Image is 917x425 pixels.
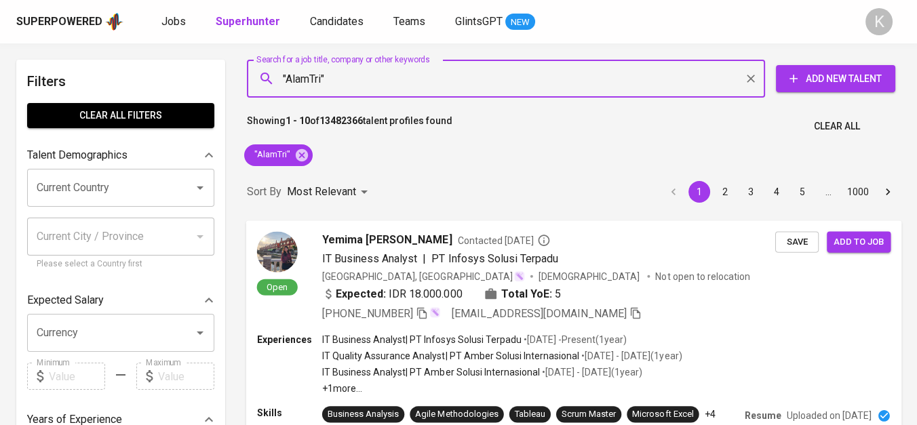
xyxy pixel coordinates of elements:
[322,269,525,283] div: [GEOGRAPHIC_DATA], [GEOGRAPHIC_DATA]
[455,15,503,28] span: GlintsGPT
[16,14,102,30] div: Superpowered
[27,103,214,128] button: Clear All filters
[191,178,210,197] button: Open
[322,306,413,319] span: [PHONE_NUMBER]
[322,382,682,395] p: +1 more ...
[522,332,627,346] p: • [DATE] - Present ( 1 year )
[158,363,214,390] input: Value
[27,142,214,169] div: Talent Demographics
[287,184,356,200] p: Most Relevant
[808,114,865,139] button: Clear All
[827,231,891,252] button: Add to job
[688,181,710,203] button: page 1
[310,14,366,31] a: Candidates
[741,69,760,88] button: Clear
[216,14,283,31] a: Superhunter
[865,8,893,35] div: K
[877,181,899,203] button: Go to next page
[514,270,525,281] img: magic_wand.svg
[579,349,682,363] p: • [DATE] - [DATE] ( 1 year )
[310,15,364,28] span: Candidates
[814,118,860,135] span: Clear All
[322,332,522,346] p: IT Business Analyst | PT Infosys Solusi Terpadu
[27,147,128,163] p: Talent Demographics
[216,15,280,28] b: Superhunter
[776,65,895,92] button: Add New Talent
[244,144,313,166] div: "AlamTri"
[843,181,873,203] button: Go to page 1000
[257,332,322,346] p: Experiences
[322,365,540,379] p: IT Business Analyst | PT Amber Solusi Internasional
[655,269,749,283] p: Not open to relocation
[161,14,189,31] a: Jobs
[515,408,545,421] div: Tableau
[257,406,322,420] p: Skills
[505,16,535,29] span: NEW
[787,70,884,87] span: Add New Talent
[429,306,440,317] img: magic_wand.svg
[322,349,579,363] p: IT Quality Assurance Analyst | PT Amber Solusi Internasional
[661,181,901,203] nav: pagination navigation
[775,231,819,252] button: Save
[322,285,463,302] div: IDR 18.000.000
[37,258,205,271] p: Please select a Country first
[766,181,787,203] button: Go to page 4
[191,323,210,342] button: Open
[705,407,716,421] p: +4
[415,408,498,421] div: Agile Methodologies
[27,292,104,308] p: Expected Salary
[817,185,839,199] div: …
[537,233,551,247] svg: By Batam recruiter
[632,408,693,421] div: Microsoft Excel
[455,14,535,31] a: GlintsGPT NEW
[431,251,558,264] span: PT Infosys Solusi Terpadu
[244,148,298,161] span: "AlamTri"
[287,180,372,205] div: Most Relevant
[782,234,812,249] span: Save
[393,14,428,31] a: Teams
[336,285,386,302] b: Expected:
[49,363,105,390] input: Value
[555,285,561,302] span: 5
[257,231,298,272] img: 4d153df3dfd3d14b458e4659131a687a.jpg
[328,408,399,421] div: Business Analysis
[501,285,552,302] b: Total YoE:
[787,409,872,422] p: Uploaded on [DATE]
[714,181,736,203] button: Go to page 2
[161,15,186,28] span: Jobs
[539,269,642,283] span: [DEMOGRAPHIC_DATA]
[423,250,426,266] span: |
[247,184,281,200] p: Sort By
[38,107,203,124] span: Clear All filters
[834,234,884,249] span: Add to job
[792,181,813,203] button: Go to page 5
[27,70,214,92] h6: Filters
[457,233,550,247] span: Contacted [DATE]
[540,365,642,379] p: • [DATE] - [DATE] ( 1 year )
[451,306,627,319] span: [EMAIL_ADDRESS][DOMAIN_NAME]
[16,12,123,32] a: Superpoweredapp logo
[105,12,123,32] img: app logo
[393,15,425,28] span: Teams
[27,287,214,314] div: Expected Salary
[261,281,293,292] span: Open
[562,408,616,421] div: Scrum Master
[740,181,762,203] button: Go to page 3
[286,115,310,126] b: 1 - 10
[247,114,452,139] p: Showing of talent profiles found
[745,409,781,422] p: Resume
[322,231,452,247] span: Yemima [PERSON_NAME]
[322,251,417,264] span: IT Business Analyst
[319,115,363,126] b: 13482366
